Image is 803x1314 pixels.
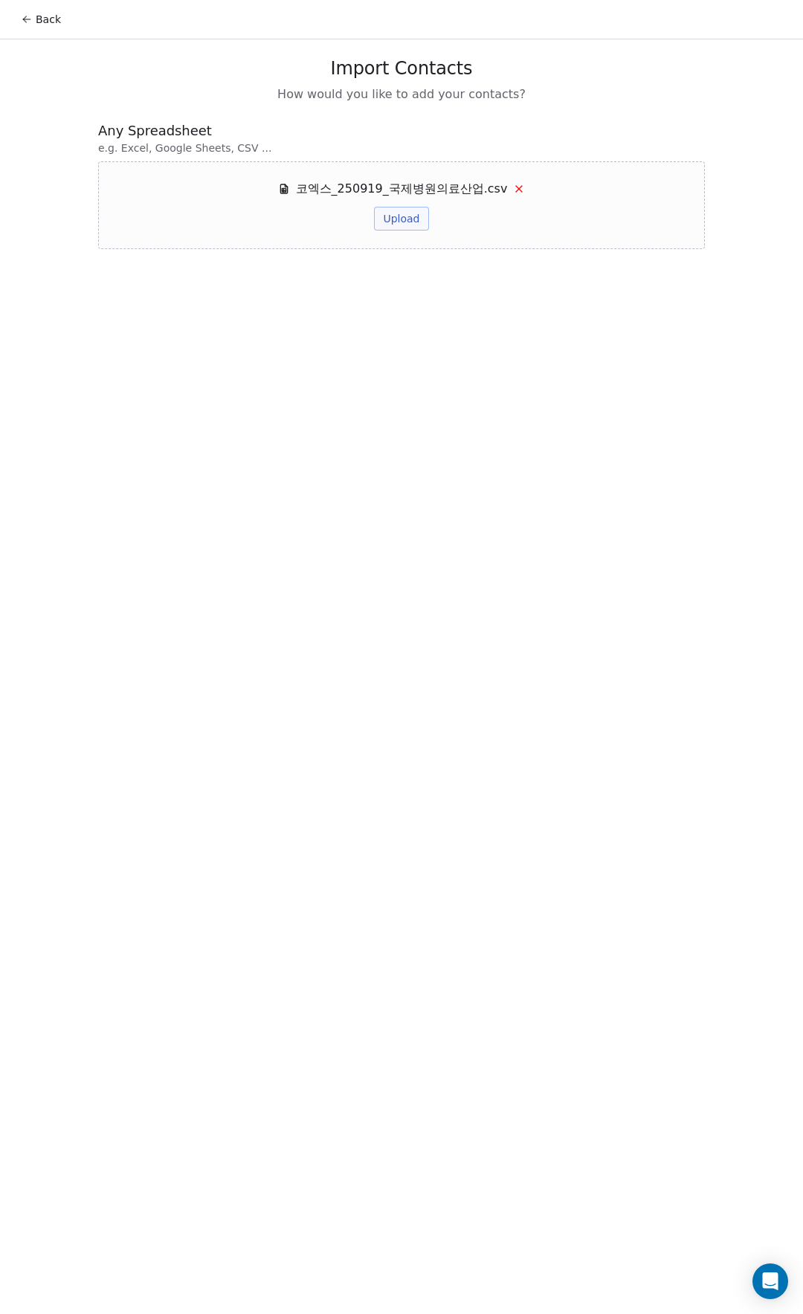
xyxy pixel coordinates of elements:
[98,121,705,141] span: Any Spreadsheet
[296,180,508,198] span: 코엑스_250919_국제병원의료산업.csv
[752,1263,788,1299] div: Open Intercom Messenger
[277,86,526,103] span: How would you like to add your contacts?
[374,207,428,231] button: Upload
[12,6,70,33] button: Back
[331,57,473,80] span: Import Contacts
[98,141,705,155] span: e.g. Excel, Google Sheets, CSV ...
